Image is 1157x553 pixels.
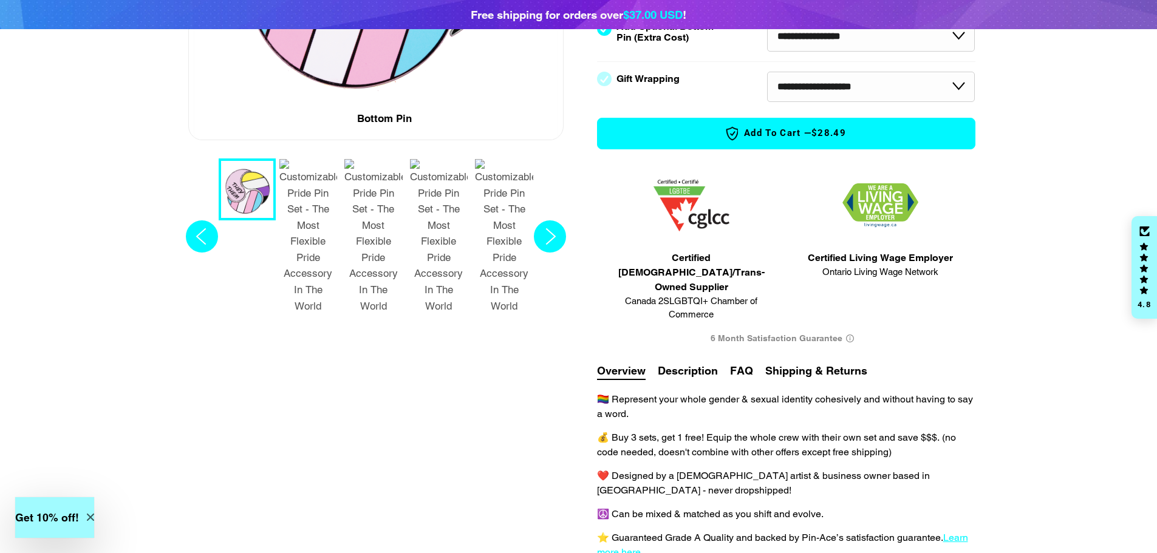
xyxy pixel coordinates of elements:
span: Canada 2SLGBTQI+ Chamber of Commerce [603,294,780,322]
p: ❤️ Designed by a [DEMOGRAPHIC_DATA] artist & business owner based in [GEOGRAPHIC_DATA] - never dr... [597,469,975,498]
div: Click to open Judge.me floating reviews tab [1131,216,1157,319]
button: 3 / 9 [341,158,406,319]
span: Certified [DEMOGRAPHIC_DATA]/Trans-Owned Supplier [603,251,780,294]
span: Add to Cart — [616,126,957,141]
div: 6 Month Satisfaction Guarantee [597,328,975,350]
button: Shipping & Returns [765,362,867,379]
button: Next slide [530,158,570,319]
img: Customizable Pride Pin Set - The Most Flexible Pride Accessory In The World [475,159,533,314]
button: Overview [597,362,646,380]
label: Gift Wrapping [616,73,680,84]
img: Customizable Pride Pin Set - The Most Flexible Pride Accessory In The World [279,159,338,314]
button: 5 / 9 [471,158,537,319]
button: 2 / 9 [276,158,341,319]
img: 1706832627.png [842,183,918,228]
label: Add Optional Bottom Pin (Extra Cost) [616,21,718,43]
span: Certified Living Wage Employer [808,251,953,265]
p: ☮️ Can be mixed & matched as you shift and evolve. [597,507,975,521]
button: 4 / 9 [406,158,472,319]
div: Free shipping for orders over ! [471,6,686,23]
button: Description [658,362,718,379]
button: 1 / 9 [219,158,276,220]
span: Ontario Living Wage Network [808,265,953,279]
img: Customizable Pride Pin Set - The Most Flexible Pride Accessory In The World [410,159,468,314]
p: 💰 Buy 3 sets, get 1 free! Equip the whole crew with their own set and save $$$. (no code needed, ... [597,430,975,460]
button: FAQ [730,362,753,379]
img: 1705457225.png [654,180,729,231]
img: Customizable Pride Pin Set - The Most Flexible Pride Accessory In The World [344,159,403,314]
button: Previous slide [182,158,222,319]
span: $37.00 USD [623,8,683,21]
span: $28.49 [811,127,846,140]
p: 🏳️‍🌈 Represent your whole gender & sexual identity cohesively and without having to say a word. [597,392,975,421]
div: Bottom Pin [357,110,412,127]
div: 4.8 [1137,300,1152,308]
button: Add to Cart —$28.49 [597,118,975,149]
